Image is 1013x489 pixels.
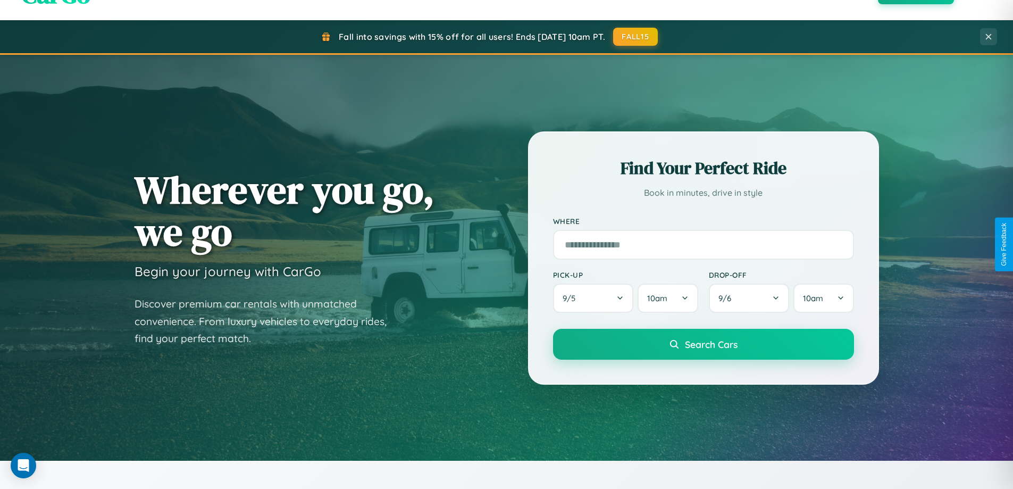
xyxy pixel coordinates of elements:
button: 9/5 [553,284,634,313]
label: Pick-up [553,270,698,279]
div: Open Intercom Messenger [11,453,36,478]
button: FALL15 [613,28,658,46]
button: Search Cars [553,329,854,360]
button: 10am [638,284,698,313]
h2: Find Your Perfect Ride [553,156,854,180]
div: Give Feedback [1000,223,1008,266]
span: Fall into savings with 15% off for all users! Ends [DATE] 10am PT. [339,31,605,42]
span: 9 / 5 [563,293,581,303]
p: Book in minutes, drive in style [553,185,854,201]
span: 10am [647,293,667,303]
h3: Begin your journey with CarGo [135,263,321,279]
label: Drop-off [709,270,854,279]
p: Discover premium car rentals with unmatched convenience. From luxury vehicles to everyday rides, ... [135,295,400,347]
span: 10am [803,293,823,303]
span: Search Cars [685,338,738,350]
h1: Wherever you go, we go [135,169,434,253]
button: 10am [793,284,853,313]
span: 9 / 6 [718,293,736,303]
label: Where [553,217,854,226]
button: 9/6 [709,284,790,313]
